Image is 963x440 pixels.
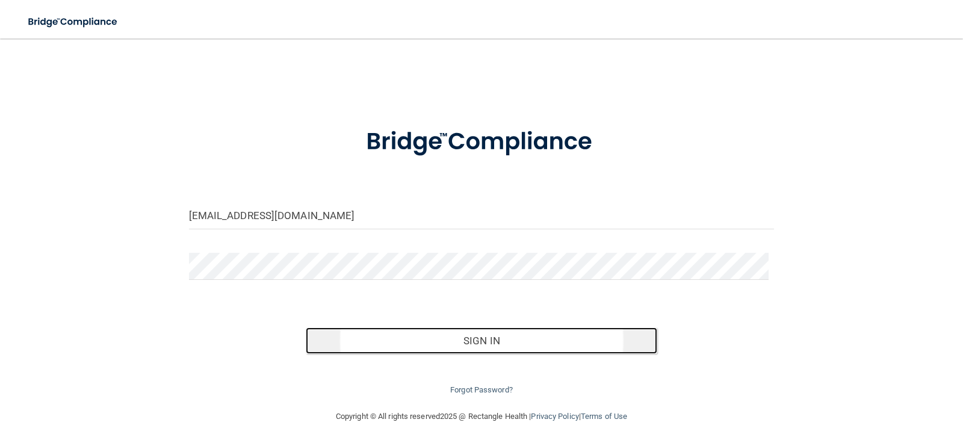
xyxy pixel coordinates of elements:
button: Sign In [306,327,657,354]
a: Forgot Password? [450,385,513,394]
input: Email [189,202,775,229]
div: Copyright © All rights reserved 2025 @ Rectangle Health | | [262,397,701,436]
a: Terms of Use [581,412,627,421]
img: bridge_compliance_login_screen.278c3ca4.svg [341,111,622,173]
a: Privacy Policy [531,412,578,421]
img: bridge_compliance_login_screen.278c3ca4.svg [18,10,129,34]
